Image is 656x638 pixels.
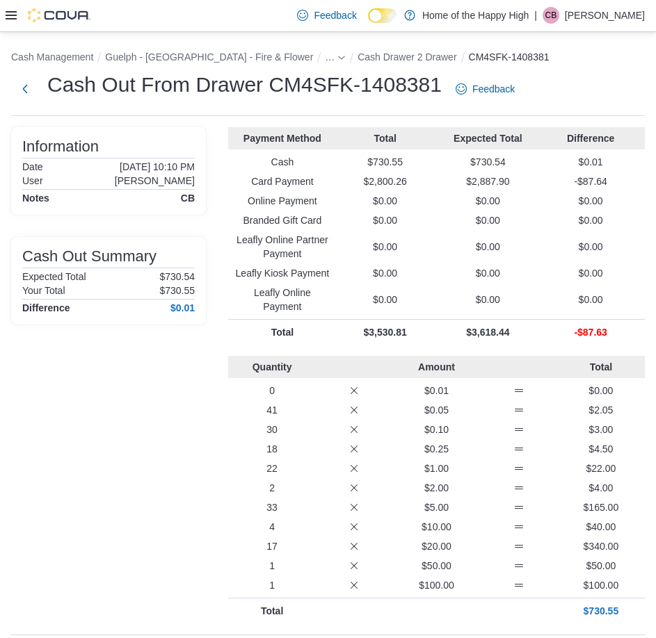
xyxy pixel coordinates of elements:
p: $100.00 [563,578,639,592]
h3: Cash Out Summary [22,248,157,265]
p: Quantity [234,360,310,374]
p: 30 [234,423,310,436]
p: Leafly Online Partner Payment [234,233,331,261]
p: Total [337,131,434,145]
p: Amount [398,360,474,374]
p: 0 [234,384,310,398]
p: $0.00 [337,194,434,208]
p: | [534,7,537,24]
p: $730.54 [440,155,537,169]
p: Card Payment [234,174,331,188]
p: $3.00 [563,423,639,436]
p: $730.55 [159,285,195,296]
p: Difference [542,131,639,145]
p: $0.00 [542,293,639,306]
p: $10.00 [398,520,474,534]
p: -$87.63 [542,325,639,339]
p: 1 [234,578,310,592]
nav: An example of EuiBreadcrumbs [11,49,645,68]
div: Cassie Bardocz [543,7,559,24]
p: 17 [234,539,310,553]
p: 4 [234,520,310,534]
span: CB [545,7,557,24]
p: $0.01 [542,155,639,169]
p: 1 [234,559,310,573]
span: Feedback [314,8,356,22]
p: $50.00 [563,559,639,573]
p: $0.01 [398,384,474,398]
p: $0.05 [398,403,474,417]
h4: CB [181,193,195,204]
p: $2,887.90 [440,174,537,188]
h1: Cash Out From Drawer CM4SFK-1408381 [47,71,442,99]
h4: Difference [22,302,70,313]
p: $5.00 [398,500,474,514]
button: Next [11,75,39,103]
h6: Expected Total [22,271,86,282]
p: $0.00 [542,194,639,208]
p: $0.00 [542,240,639,254]
p: $1.00 [398,461,474,475]
p: $4.00 [563,481,639,495]
p: Total [234,604,310,618]
svg: - Clicking this button will toggle a popover dialog. [337,54,346,62]
button: CM4SFK-1408381 [469,51,550,63]
p: $730.55 [563,604,639,618]
p: 22 [234,461,310,475]
span: Feedback [472,82,515,96]
p: $2,800.26 [337,174,434,188]
button: Cash Drawer 2 Drawer [358,51,456,63]
button: Guelph - [GEOGRAPHIC_DATA] - Fire & Flower [105,51,313,63]
p: Leafly Kiosk Payment [234,266,331,280]
input: Dark Mode [368,8,397,23]
p: [PERSON_NAME] [565,7,645,24]
p: $0.00 [440,240,537,254]
p: $0.00 [440,194,537,208]
p: [DATE] 10:10 PM [120,161,195,172]
p: 2 [234,481,310,495]
h4: $0.01 [170,302,195,313]
p: $730.55 [337,155,434,169]
p: $2.05 [563,403,639,417]
p: $0.00 [337,293,434,306]
p: 33 [234,500,310,514]
p: Online Payment [234,194,331,208]
p: $40.00 [563,520,639,534]
p: $0.00 [440,293,537,306]
a: Feedback [450,75,520,103]
p: Total [234,325,331,339]
p: $0.00 [542,213,639,227]
p: $0.00 [440,213,537,227]
h6: Your Total [22,285,65,296]
p: $0.25 [398,442,474,456]
p: -$87.64 [542,174,639,188]
p: $22.00 [563,461,639,475]
p: $2.00 [398,481,474,495]
p: $50.00 [398,559,474,573]
a: Feedback [291,1,362,29]
button: See collapsed breadcrumbs - Clicking this button will toggle a popover dialog. [325,51,346,63]
p: 18 [234,442,310,456]
p: $4.50 [563,442,639,456]
p: $0.00 [563,384,639,398]
p: Expected Total [440,131,537,145]
p: $3,530.81 [337,325,434,339]
p: $20.00 [398,539,474,553]
p: $0.00 [440,266,537,280]
p: $0.00 [337,240,434,254]
h6: User [22,175,43,186]
p: $0.00 [542,266,639,280]
p: Branded Gift Card [234,213,331,227]
p: [PERSON_NAME] [115,175,195,186]
p: Cash [234,155,331,169]
p: $0.00 [337,213,434,227]
span: See collapsed breadcrumbs [325,51,335,63]
p: $0.00 [337,266,434,280]
p: Total [563,360,639,374]
p: $0.10 [398,423,474,436]
p: Home of the Happy High [422,7,529,24]
p: Leafly Online Payment [234,286,331,313]
h3: Information [22,138,99,155]
p: $340.00 [563,539,639,553]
